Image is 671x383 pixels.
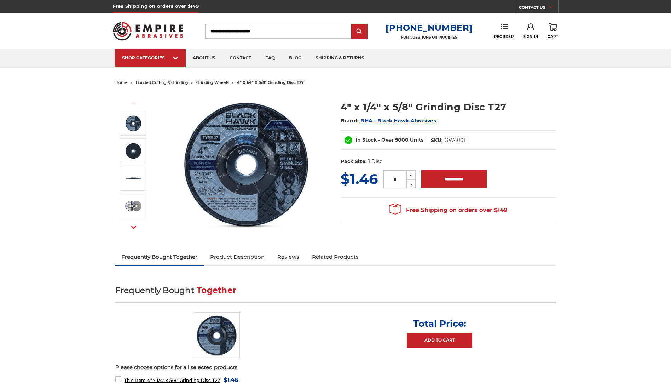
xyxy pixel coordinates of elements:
[124,378,220,383] span: 4" x 1/4" x 5/8" Grinding Disc T27
[258,49,282,67] a: faq
[125,96,142,111] button: Previous
[125,114,142,132] img: 4" x 1/4" x 5/8" Grinding Disc
[360,118,436,124] a: BHA - Black Hawk Abrasives
[282,49,308,67] a: blog
[136,80,188,85] a: bonded cutting & grinding
[115,285,194,295] span: Frequently Bought
[341,158,367,165] dt: Pack Size:
[204,249,271,265] a: Product Description
[124,378,147,383] strong: This Item:
[194,312,240,358] img: 4" x 1/4" x 5/8" Grinding Disc
[389,203,507,217] span: Free Shipping on orders over $149
[271,249,306,265] a: Reviews
[368,158,382,165] dd: 1 Disc
[431,137,443,144] dt: SKU:
[548,34,558,39] span: Cart
[494,23,514,39] a: Reorder
[494,34,514,39] span: Reorder
[413,318,466,329] p: Total Price:
[523,34,538,39] span: Sign In
[341,118,359,124] span: Brand:
[222,49,258,67] a: contact
[386,35,473,40] p: FOR QUESTIONS OR INQUIRIES
[237,80,304,85] span: 4" x 1/4" x 5/8" grinding disc t27
[125,197,142,215] img: 4 inch BHA grinding wheels
[113,17,184,45] img: Empire Abrasives
[115,364,556,372] p: Please choose options for all selected products
[125,170,142,187] img: 1/4 inch thick grinding wheel
[196,80,229,85] a: grinding wheels
[186,49,222,67] a: about us
[306,249,365,265] a: Related Products
[395,137,409,143] span: 5000
[519,4,558,13] a: CONTACT US
[115,80,128,85] a: home
[407,333,472,348] a: Add to Cart
[308,49,371,67] a: shipping & returns
[410,137,423,143] span: Units
[125,142,142,160] img: Black Hawk Abrasives 4 inch grinding wheel
[176,93,317,234] img: 4" x 1/4" x 5/8" Grinding Disc
[122,55,179,61] div: SHOP CATEGORIES
[548,23,558,39] a: Cart
[197,285,236,295] span: Together
[378,137,394,143] span: - Over
[352,24,366,39] input: Submit
[125,220,142,235] button: Next
[355,137,377,143] span: In Stock
[386,23,473,33] a: [PHONE_NUMBER]
[341,170,378,188] span: $1.46
[445,137,465,144] dd: GW4001
[115,249,204,265] a: Frequently Bought Together
[341,100,556,114] h1: 4" x 1/4" x 5/8" Grinding Disc T27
